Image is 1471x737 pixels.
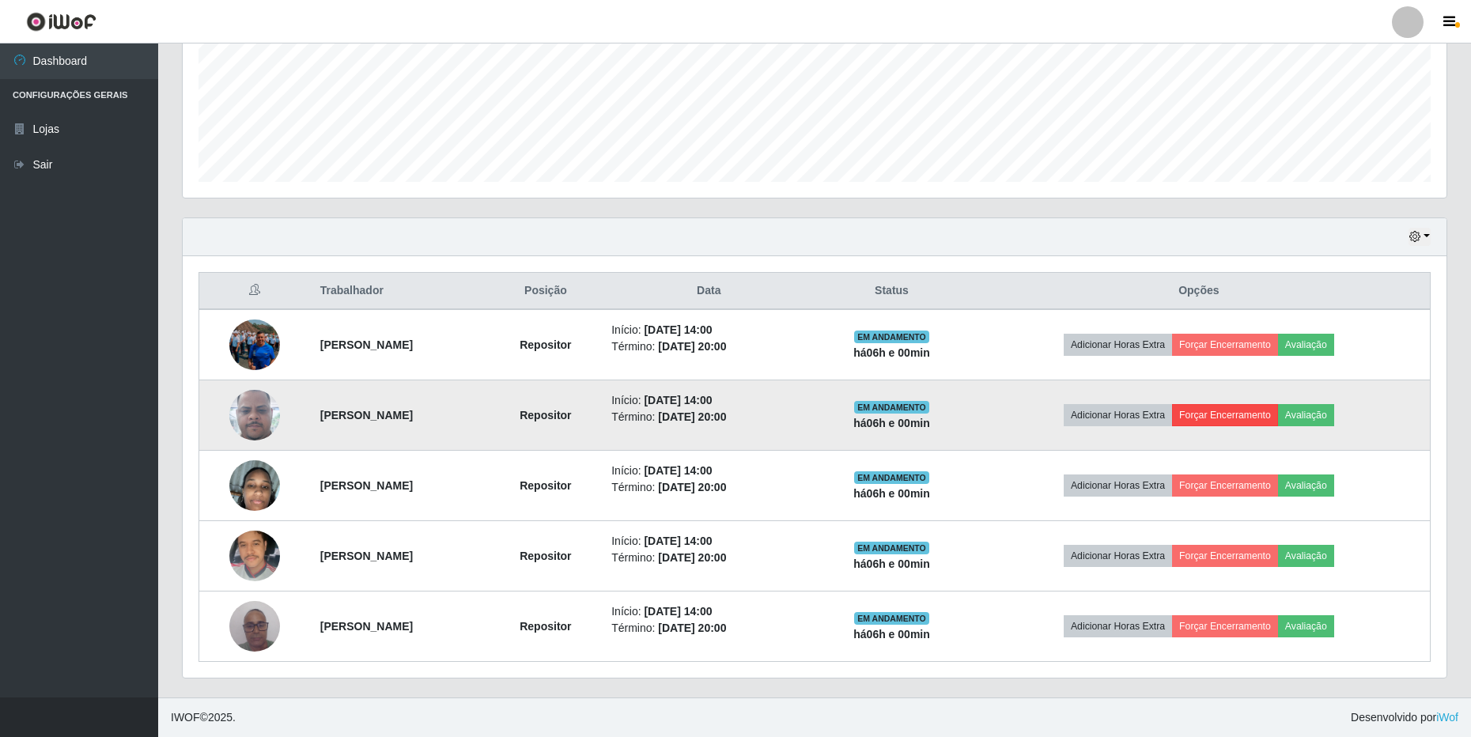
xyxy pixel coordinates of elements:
[520,409,571,421] strong: Repositor
[853,346,930,359] strong: há 06 h e 00 min
[611,620,806,637] li: Término:
[320,550,413,562] strong: [PERSON_NAME]
[229,359,280,471] img: 1754928173692.jpeg
[1436,711,1458,724] a: iWof
[611,550,806,566] li: Término:
[853,487,930,500] strong: há 06 h e 00 min
[853,417,930,429] strong: há 06 h e 00 min
[520,550,571,562] strong: Repositor
[658,340,726,353] time: [DATE] 20:00
[1278,334,1334,356] button: Avaliação
[320,409,413,421] strong: [PERSON_NAME]
[658,481,726,493] time: [DATE] 20:00
[1064,545,1172,567] button: Adicionar Horas Extra
[1064,615,1172,637] button: Adicionar Horas Extra
[26,12,96,32] img: CoreUI Logo
[1064,404,1172,426] button: Adicionar Horas Extra
[644,394,712,406] time: [DATE] 14:00
[1172,474,1278,497] button: Forçar Encerramento
[320,479,413,492] strong: [PERSON_NAME]
[520,620,571,633] strong: Repositor
[1172,334,1278,356] button: Forçar Encerramento
[611,409,806,425] li: Término:
[658,551,726,564] time: [DATE] 20:00
[611,479,806,496] li: Término:
[854,471,929,484] span: EM ANDAMENTO
[1172,404,1278,426] button: Forçar Encerramento
[229,511,280,602] img: 1757527794518.jpeg
[854,331,929,343] span: EM ANDAMENTO
[602,273,815,310] th: Data
[611,603,806,620] li: Início:
[490,273,603,310] th: Posição
[853,557,930,570] strong: há 06 h e 00 min
[171,711,200,724] span: IWOF
[644,535,712,547] time: [DATE] 14:00
[658,622,726,634] time: [DATE] 20:00
[611,533,806,550] li: Início:
[611,463,806,479] li: Início:
[815,273,967,310] th: Status
[853,628,930,641] strong: há 06 h e 00 min
[320,620,413,633] strong: [PERSON_NAME]
[854,542,929,554] span: EM ANDAMENTO
[1172,545,1278,567] button: Forçar Encerramento
[644,605,712,618] time: [DATE] 14:00
[611,338,806,355] li: Término:
[644,464,712,477] time: [DATE] 14:00
[644,323,712,336] time: [DATE] 14:00
[854,401,929,414] span: EM ANDAMENTO
[1172,615,1278,637] button: Forçar Encerramento
[171,709,236,726] span: © 2025 .
[1278,545,1334,567] button: Avaliação
[1351,709,1458,726] span: Desenvolvido por
[658,410,726,423] time: [DATE] 20:00
[229,592,280,660] img: 1758737103352.jpeg
[1064,474,1172,497] button: Adicionar Horas Extra
[311,273,490,310] th: Trabalhador
[1278,404,1334,426] button: Avaliação
[229,300,280,390] img: 1748446152061.jpeg
[520,338,571,351] strong: Repositor
[854,612,929,625] span: EM ANDAMENTO
[1278,615,1334,637] button: Avaliação
[229,440,280,531] img: 1755386143751.jpeg
[1064,334,1172,356] button: Adicionar Horas Extra
[320,338,413,351] strong: [PERSON_NAME]
[611,322,806,338] li: Início:
[611,392,806,409] li: Início:
[520,479,571,492] strong: Repositor
[968,273,1431,310] th: Opções
[1278,474,1334,497] button: Avaliação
